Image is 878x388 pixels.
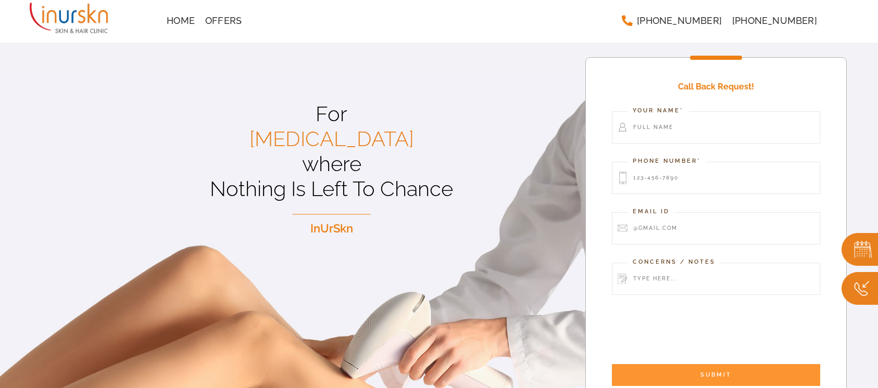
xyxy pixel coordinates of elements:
h4: Call Back Request! [612,73,820,100]
label: Your Name* [628,106,689,115]
p: For where Nothing Is Left To Chance [78,101,585,201]
span: Home [167,16,195,25]
iframe: reCAPTCHA [612,313,770,354]
input: 123-456-7890 [612,162,820,194]
label: Email Id [628,207,675,216]
label: Concerns / Notes [628,257,721,267]
input: @gmail.com [612,212,820,244]
span: [PHONE_NUMBER] [732,16,817,25]
a: [PHONE_NUMBER] [616,10,727,31]
span: [PHONE_NUMBER] [637,16,722,25]
input: SUBMIT [612,364,820,386]
input: Type here... [612,263,820,295]
span: Offers [205,16,242,25]
img: Callc.png [842,272,878,305]
label: Phone Number* [628,157,706,166]
a: [PHONE_NUMBER] [727,10,822,31]
span: [MEDICAL_DATA] [249,126,414,151]
p: InUrSkn [78,219,585,238]
input: Full Name [612,111,820,144]
a: Home [161,10,200,31]
img: book.png [842,233,878,266]
a: Offers [200,10,247,31]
